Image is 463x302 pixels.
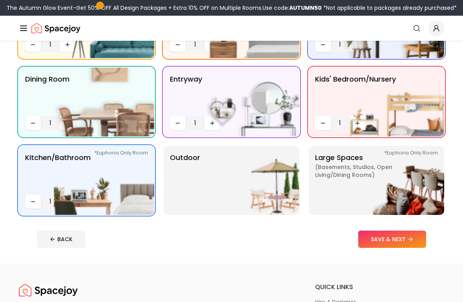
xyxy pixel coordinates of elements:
span: 1 [44,40,57,49]
a: Spacejoy [31,20,80,36]
nav: Global [19,16,444,41]
button: Decrease quantity [25,116,41,130]
img: Outdoor [199,146,299,215]
img: Large Spaces *Euphoria Only [344,146,444,215]
b: AUTUMN50 [289,4,322,12]
img: Kitchen/Bathroom *Euphoria Only [54,146,154,215]
button: Decrease quantity [315,38,331,52]
button: Decrease quantity [25,195,41,209]
h6: quick links [315,282,444,292]
img: Spacejoy Logo [19,282,78,298]
p: Large Spaces [315,152,413,209]
span: 1 [189,118,201,128]
p: Kitchen/Bathroom [25,152,91,191]
p: Dining Room [25,74,69,113]
button: Decrease quantity [25,38,41,52]
img: Spacejoy Logo [31,20,80,36]
button: Decrease quantity [170,38,186,52]
span: *Not applicable to packages already purchased* [322,4,457,12]
span: 1 [44,197,57,206]
span: 1 [334,118,346,128]
span: ( Basements, Studios, Open living/dining rooms ) [315,163,413,179]
div: The Autumn Glow Event-Get 50% OFF All Design Packages + Extra 10% OFF on Multiple Rooms. [7,4,457,12]
p: Kids' Bedroom/Nursery [315,74,396,113]
span: 1 [334,40,346,49]
span: 1 [189,40,201,49]
img: entryway [199,67,299,136]
p: entryway [170,74,202,113]
button: Decrease quantity [170,116,186,130]
button: SAVE & NEXT [358,231,426,248]
p: Outdoor [170,152,200,209]
span: 1 [44,118,57,128]
button: BACK [37,231,85,248]
img: Kids' Bedroom/Nursery [344,67,444,136]
button: Decrease quantity [315,116,331,130]
span: Use code: [262,4,322,12]
a: Spacejoy [19,282,78,298]
img: Dining Room [54,67,154,136]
